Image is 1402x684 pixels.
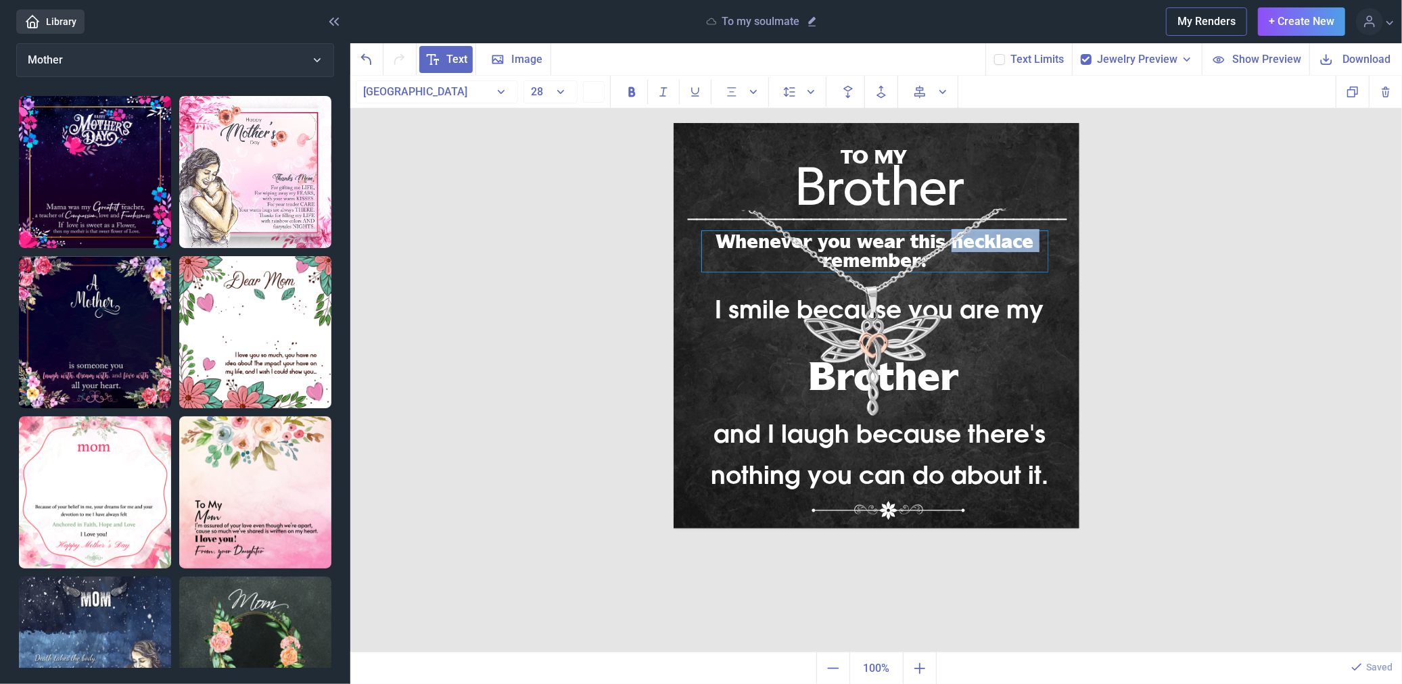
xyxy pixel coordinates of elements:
[179,256,331,408] img: Dear Mom I love you so much
[476,43,551,75] button: Image
[680,80,711,104] button: Underline
[1369,76,1402,107] button: Delete
[648,80,680,104] button: Italic
[832,76,865,108] button: Backwards
[1010,51,1064,68] button: Text Limits
[1202,43,1309,75] button: Show Preview
[446,51,467,68] span: Text
[531,85,543,98] span: 28
[904,652,937,684] button: Zoom in
[417,43,476,75] button: Text
[511,51,542,68] span: Image
[722,15,800,28] p: To my soulmate
[674,123,1079,529] img: b009.jpg
[702,231,1048,272] div: Whenever you wear this necklace remember:
[616,80,648,104] button: Bold
[523,80,578,103] button: 28
[904,76,958,108] button: Align to page
[1097,51,1194,68] button: Jewelry Preview
[1258,7,1345,36] button: + Create New
[680,201,1075,241] div: ___________________________________________
[805,357,961,397] div: Brother
[853,655,900,682] span: 100%
[1309,43,1402,75] button: Download
[816,652,849,684] button: Zoom out
[756,165,1002,218] div: Brother
[691,291,1069,320] div: I smile because you are my
[849,652,904,684] button: Actual size
[28,53,63,66] span: Mother
[19,96,171,248] img: Mama was my greatest teacher
[16,43,334,77] button: Mother
[774,77,826,107] button: Spacing
[383,43,417,75] button: Redo
[363,85,467,98] span: [GEOGRAPHIC_DATA]
[865,76,898,108] button: Forwards
[1232,51,1301,67] span: Show Preview
[1366,660,1393,674] p: Saved
[356,80,518,103] button: [GEOGRAPHIC_DATA]
[350,43,383,75] button: Undo
[19,256,171,408] img: Mother is someone you laugh with
[1336,76,1369,107] button: Copy
[814,147,933,166] div: TO MY
[16,9,85,34] a: Library
[717,77,769,107] button: Alignment
[19,416,171,568] img: Message Card Mother day
[711,423,1048,489] span: and I laugh because there's nothing you can do about it.
[179,416,331,568] img: Mom - I'm assured of your love
[1343,51,1391,67] span: Download
[179,96,331,248] img: Thanks mom, for gifting me life
[1166,7,1247,36] button: My Renders
[1097,51,1177,68] span: Jewelry Preview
